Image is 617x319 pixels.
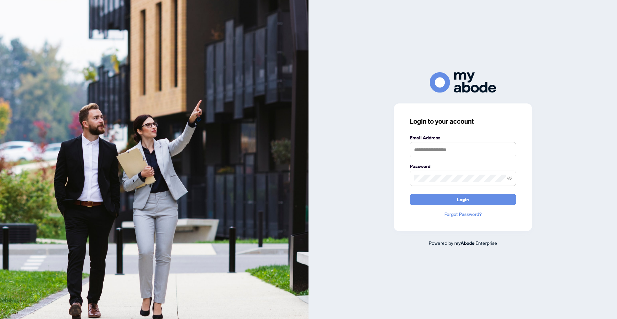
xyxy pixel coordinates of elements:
a: myAbode [454,239,475,247]
span: Powered by [429,240,453,246]
span: eye-invisible [507,176,512,181]
a: Forgot Password? [410,211,516,218]
h3: Login to your account [410,117,516,126]
span: Login [457,194,469,205]
label: Email Address [410,134,516,141]
span: Enterprise [476,240,497,246]
label: Password [410,163,516,170]
button: Login [410,194,516,205]
img: ma-logo [430,72,496,92]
